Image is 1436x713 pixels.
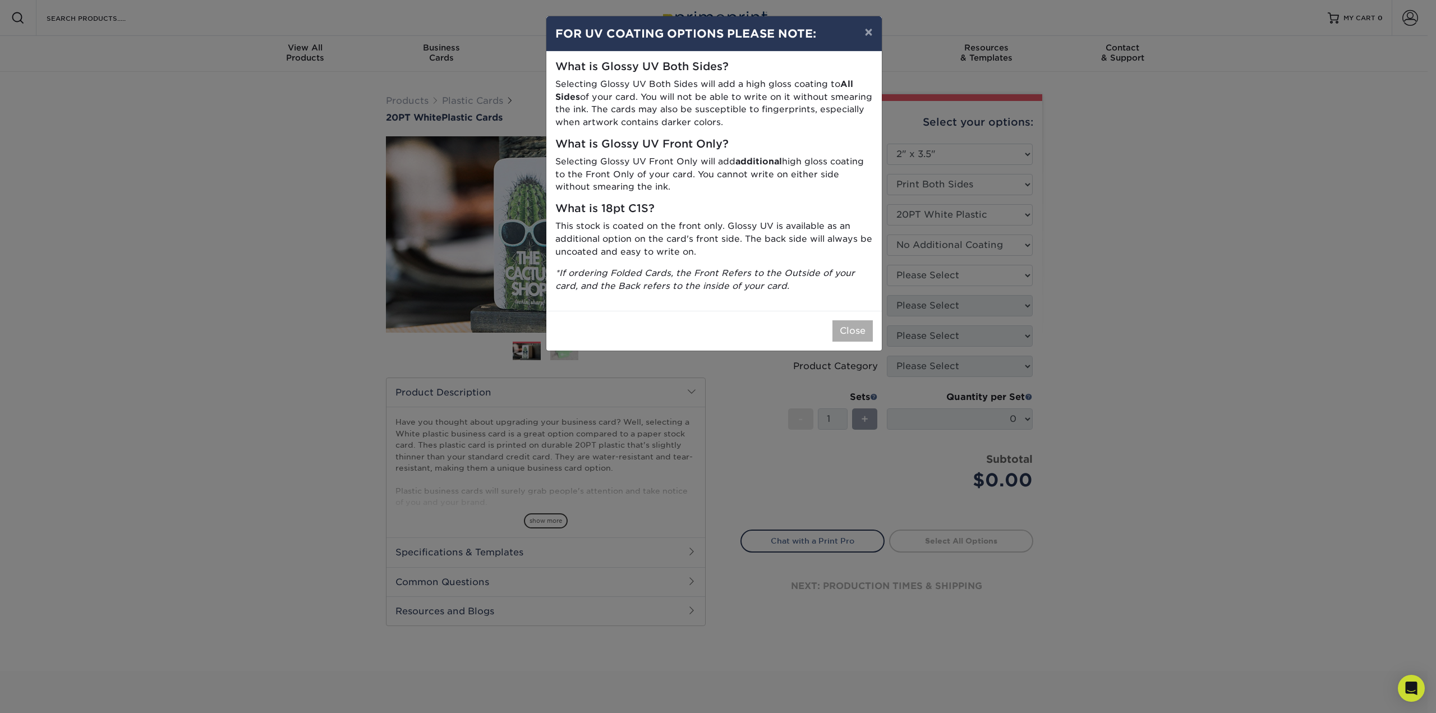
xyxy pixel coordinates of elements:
p: Selecting Glossy UV Both Sides will add a high gloss coating to of your card. You will not be abl... [555,78,873,129]
button: × [855,16,881,48]
button: Close [832,320,873,342]
p: Selecting Glossy UV Front Only will add high gloss coating to the Front Only of your card. You ca... [555,155,873,194]
div: Open Intercom Messenger [1398,675,1425,702]
h5: What is 18pt C1S? [555,203,873,215]
strong: All Sides [555,79,853,102]
p: This stock is coated on the front only. Glossy UV is available as an additional option on the car... [555,220,873,258]
h4: FOR UV COATING OPTIONS PLEASE NOTE: [555,25,873,42]
h5: What is Glossy UV Front Only? [555,138,873,151]
i: *If ordering Folded Cards, the Front Refers to the Outside of your card, and the Back refers to t... [555,268,855,291]
strong: additional [735,156,782,167]
h5: What is Glossy UV Both Sides? [555,61,873,73]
